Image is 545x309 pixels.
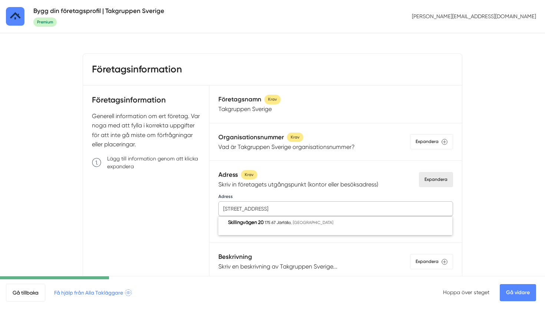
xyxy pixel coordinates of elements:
a: Hoppa över steget [443,289,489,295]
label: Adress [218,193,233,199]
p: Generell information om ert företag. Var noga med att fylla i korrekta uppgifter för att inte gå ... [92,111,200,149]
p: Takgruppen Sverige [218,104,281,114]
span: Premium [33,17,57,27]
span: , [GEOGRAPHIC_DATA] [265,220,333,225]
div: Expandera [410,254,453,269]
h5: Adress [218,170,238,180]
span: Få hjälp från Alla Takläggare [54,289,132,297]
img: Alla Takläggare [6,7,24,26]
h5: Beskrivning [218,252,337,262]
h4: Företagsinformation [92,94,200,111]
p: Skriv en beskrivning av Takgruppen Sverige... [218,262,337,271]
a: Gå vidare [500,284,536,301]
span: Järfälla [277,220,291,225]
span: Krav [241,170,257,179]
h5: Organisationsnummer [218,132,284,142]
p: Vad är Takgruppen Sverige organisationsnummer? [218,142,355,152]
div: Expandera [419,172,453,187]
p: Skriv in företagets utgångspunkt (kontor eller besöksadress) [218,180,378,189]
h5: Bygg din företagsprofil | Takgruppen Sverige [33,6,164,16]
div: Expandera [410,134,453,149]
span: 20 [258,219,264,225]
h5: Företagsnamn [218,94,261,104]
p: Lägg till information genom att klicka expandera [107,155,200,170]
span: Skillingvägen [228,219,257,225]
span: 175 67 [265,220,275,225]
span: Krav [264,95,281,104]
h3: Företagsinformation [92,63,182,76]
input: Adress [218,201,453,216]
p: [PERSON_NAME][EMAIL_ADDRESS][DOMAIN_NAME] [409,10,539,23]
span: Krav [287,133,303,142]
a: Gå tillbaka [6,284,45,302]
